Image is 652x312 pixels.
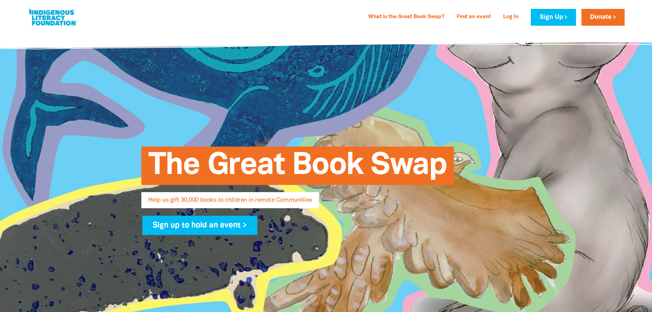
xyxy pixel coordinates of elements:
a: Log In [499,12,523,23]
a: Sign Up [531,9,576,26]
a: Find an event [452,12,495,23]
span: Help us gift 30,000 books to children in remote Communities [148,197,312,208]
a: Sign up to hold an event > [142,216,258,235]
a: Donate [581,9,625,26]
span: The Great Book Swap [148,152,447,185]
a: What is the Great Book Swap? [364,12,448,23]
